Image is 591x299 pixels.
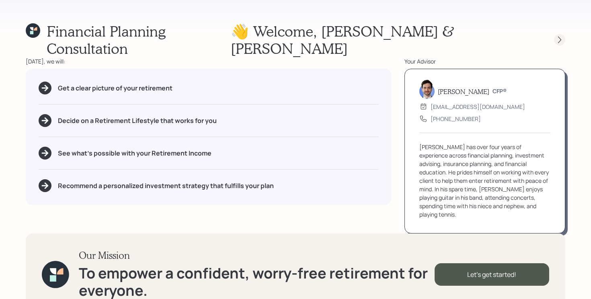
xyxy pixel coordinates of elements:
div: [PHONE_NUMBER] [431,115,481,123]
div: [EMAIL_ADDRESS][DOMAIN_NAME] [431,102,525,111]
div: Your Advisor [404,57,565,66]
h1: To empower a confident, worry-free retirement for everyone. [79,264,435,299]
h6: CFP® [492,88,507,95]
h5: Decide on a Retirement Lifestyle that works for you [58,117,217,125]
h5: Get a clear picture of your retirement [58,84,172,92]
h3: Our Mission [79,250,435,261]
h5: See what's possible with your Retirement Income [58,149,211,157]
img: jonah-coleman-headshot.png [419,80,435,99]
div: [DATE], we will: [26,57,392,66]
h1: Financial Planning Consultation [47,23,231,57]
h1: 👋 Welcome , [PERSON_NAME] & [PERSON_NAME] [231,23,540,57]
div: [PERSON_NAME] has over four years of experience across financial planning, investment advising, i... [419,143,550,219]
h5: Recommend a personalized investment strategy that fulfills your plan [58,182,274,190]
h5: [PERSON_NAME] [438,88,489,95]
div: Let's get started! [435,263,549,286]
